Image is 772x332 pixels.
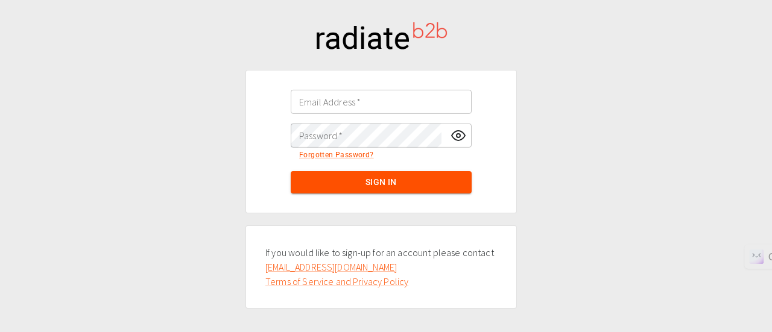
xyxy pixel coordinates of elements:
img: radiateb2b_logo_black.png [306,14,457,58]
a: Forgotten Password? [299,151,374,159]
a: Terms of Service and Privacy Policy [265,275,408,287]
p: If you would like to sign-up for an account please contact [265,245,497,289]
button: Sign In [291,171,472,193]
button: toggle password visibility [446,124,470,148]
a: [EMAIL_ADDRESS][DOMAIN_NAME] [265,261,397,273]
